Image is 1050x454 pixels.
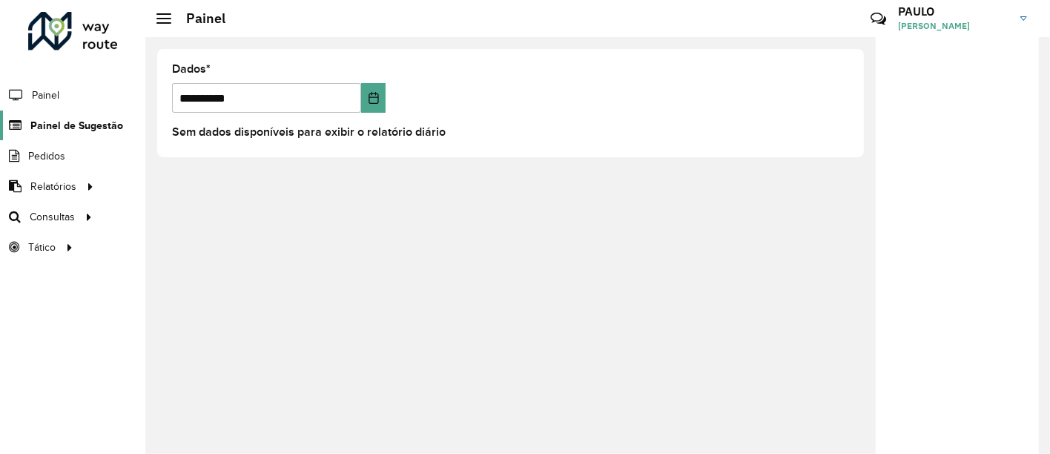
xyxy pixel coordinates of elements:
[30,119,123,131] font: Painel de Sugestão
[361,83,386,113] button: Escolha a data
[32,90,59,101] font: Painel
[172,62,206,75] font: Dados
[28,242,56,253] font: Tático
[30,181,76,192] font: Relatórios
[862,3,894,35] a: Contato Rápido
[172,125,446,138] font: Sem dados disponíveis para exibir o relatório diário
[898,20,970,31] font: [PERSON_NAME]
[898,4,934,19] font: PAULO
[28,151,65,162] font: Pedidos
[186,10,225,27] font: Painel
[30,211,75,223] font: Consultas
